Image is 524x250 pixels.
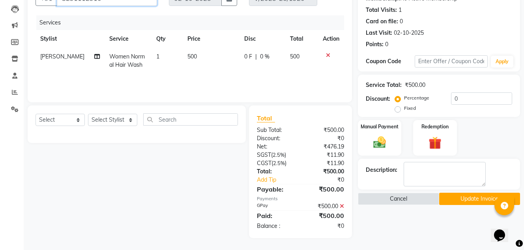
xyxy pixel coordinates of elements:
span: 1 [156,53,159,60]
div: 1 [399,6,402,14]
label: Redemption [421,123,449,130]
th: Service [105,30,152,48]
div: Points: [366,40,384,49]
div: Total Visits: [366,6,397,14]
input: Enter Offer / Coupon Code [415,55,488,68]
div: 0 [400,17,403,26]
div: Payments [257,195,344,202]
div: ₹500.00 [300,211,350,220]
div: ₹500.00 [300,126,350,134]
iframe: chat widget [491,218,516,242]
span: | [255,53,257,61]
div: GPay [251,202,301,211]
span: 0 F [244,53,252,61]
span: 2.5% [273,152,284,158]
div: ₹476.19 [300,143,350,151]
div: ₹11.90 [300,159,350,167]
div: ₹500.00 [300,202,350,211]
div: Last Visit: [366,29,392,37]
th: Disc [240,30,285,48]
div: 02-10-2025 [394,29,424,37]
div: Service Total: [366,81,402,89]
th: Total [285,30,318,48]
div: Payable: [251,184,301,194]
span: Women Normal Hair Wash [109,53,145,68]
div: ₹0 [300,134,350,143]
span: SGST [257,151,271,158]
div: ₹0 [300,222,350,230]
div: ( ) [251,151,301,159]
div: Card on file: [366,17,398,26]
div: ₹500.00 [405,81,425,89]
div: Paid: [251,211,301,220]
span: 0 % [260,53,269,61]
label: Percentage [404,94,429,102]
span: Total [257,114,275,122]
div: Net: [251,143,301,151]
label: Manual Payment [361,123,399,130]
label: Fixed [404,105,416,112]
button: Update Invoice [439,193,520,205]
div: ₹500.00 [300,167,350,176]
th: Action [318,30,344,48]
div: Description: [366,166,397,174]
th: Qty [152,30,183,48]
input: Search [143,113,238,126]
div: Services [36,15,350,30]
button: Apply [491,56,513,68]
div: Discount: [366,95,390,103]
img: _gift.svg [425,135,445,151]
div: Sub Total: [251,126,301,134]
span: 500 [290,53,299,60]
div: ₹0 [309,176,350,184]
button: Cancel [358,193,439,205]
div: Balance : [251,222,301,230]
th: Stylist [36,30,105,48]
span: CGST [257,160,271,167]
div: Discount: [251,134,301,143]
span: 500 [187,53,197,60]
div: 0 [385,40,388,49]
span: 2.5% [273,160,285,166]
div: ( ) [251,159,301,167]
a: Add Tip [251,176,309,184]
div: Total: [251,167,301,176]
img: _cash.svg [369,135,390,150]
div: Coupon Code [366,57,415,66]
div: ₹11.90 [300,151,350,159]
span: [PERSON_NAME] [40,53,84,60]
div: ₹500.00 [300,184,350,194]
th: Price [183,30,239,48]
